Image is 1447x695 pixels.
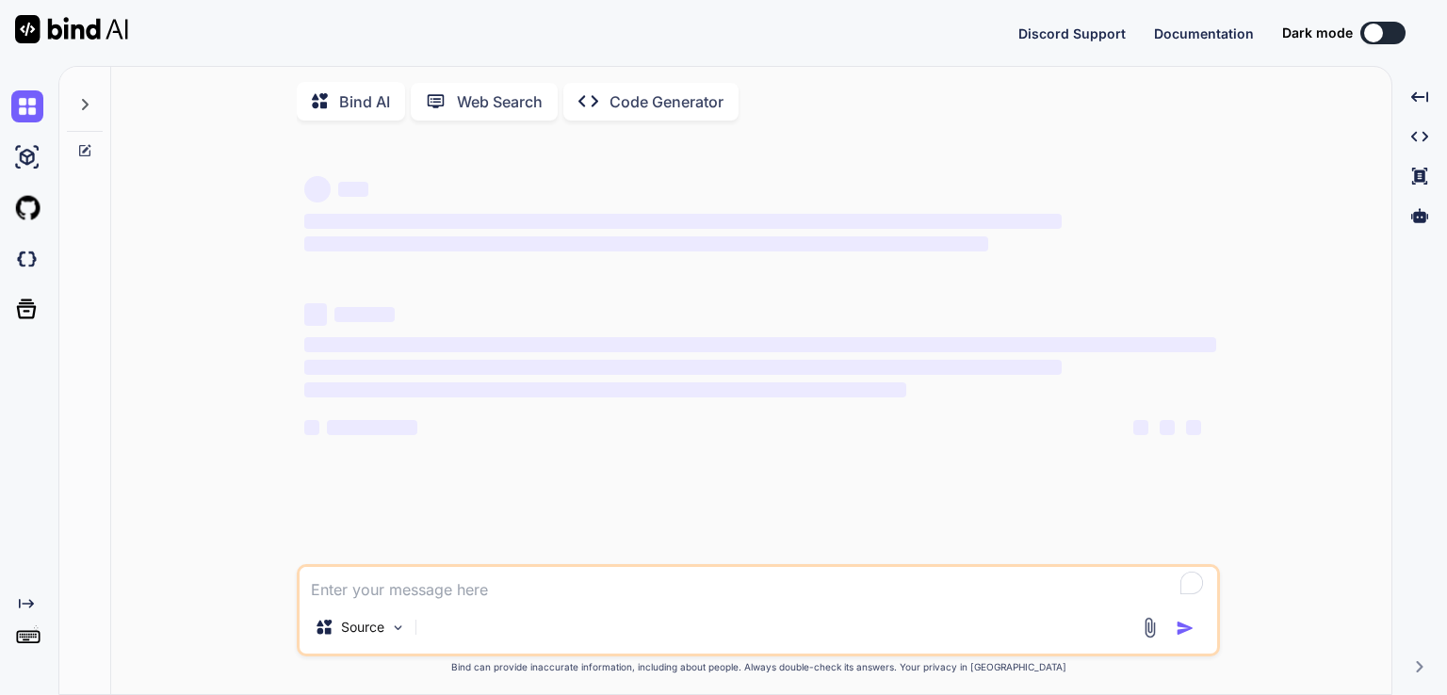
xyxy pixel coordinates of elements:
[304,360,1061,375] span: ‌
[457,90,543,113] p: Web Search
[304,382,906,397] span: ‌
[1154,25,1254,41] span: Documentation
[11,90,43,122] img: chat
[11,141,43,173] img: ai-studio
[1160,420,1175,435] span: ‌
[1282,24,1353,42] span: Dark mode
[1018,24,1126,43] button: Discord Support
[11,192,43,224] img: githubLight
[339,90,390,113] p: Bind AI
[1133,420,1148,435] span: ‌
[338,182,368,197] span: ‌
[610,90,723,113] p: Code Generator
[1186,420,1201,435] span: ‌
[1176,619,1195,638] img: icon
[304,236,988,251] span: ‌
[327,420,417,435] span: ‌
[1139,617,1161,638] img: attachment
[390,620,406,636] img: Pick Models
[304,303,327,326] span: ‌
[11,243,43,275] img: darkCloudIdeIcon
[304,176,331,202] span: ‌
[341,618,384,637] p: Source
[304,337,1216,352] span: ‌
[300,567,1217,601] textarea: To enrich screen reader interactions, please activate Accessibility in Grammarly extension settings
[304,214,1061,229] span: ‌
[304,420,319,435] span: ‌
[15,15,128,43] img: Bind AI
[297,660,1220,674] p: Bind can provide inaccurate information, including about people. Always double-check its answers....
[1154,24,1254,43] button: Documentation
[1018,25,1126,41] span: Discord Support
[334,307,395,322] span: ‌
